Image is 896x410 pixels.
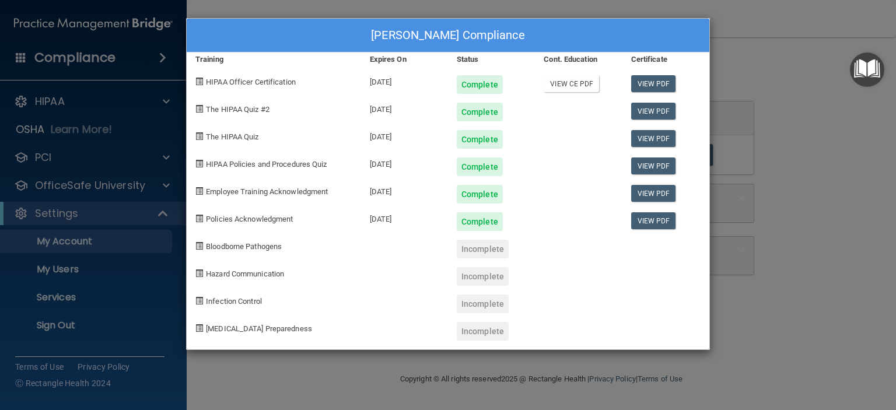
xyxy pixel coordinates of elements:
[448,52,535,66] div: Status
[535,52,622,66] div: Cont. Education
[187,52,361,66] div: Training
[850,52,884,87] button: Open Resource Center
[206,242,282,251] span: Bloodborne Pathogens
[361,176,448,204] div: [DATE]
[622,52,709,66] div: Certificate
[631,103,676,120] a: View PDF
[206,215,293,223] span: Policies Acknowledgment
[457,295,509,313] div: Incomplete
[457,322,509,341] div: Incomplete
[457,267,509,286] div: Incomplete
[544,75,599,92] a: View CE PDF
[361,121,448,149] div: [DATE]
[206,78,296,86] span: HIPAA Officer Certification
[457,157,503,176] div: Complete
[206,324,312,333] span: [MEDICAL_DATA] Preparedness
[206,105,269,114] span: The HIPAA Quiz #2
[457,240,509,258] div: Incomplete
[361,94,448,121] div: [DATE]
[457,75,503,94] div: Complete
[361,52,448,66] div: Expires On
[631,157,676,174] a: View PDF
[457,103,503,121] div: Complete
[631,75,676,92] a: View PDF
[631,185,676,202] a: View PDF
[206,269,284,278] span: Hazard Communication
[187,19,709,52] div: [PERSON_NAME] Compliance
[206,297,262,306] span: Infection Control
[457,185,503,204] div: Complete
[838,351,882,395] iframe: Drift Widget Chat Controller
[206,187,328,196] span: Employee Training Acknowledgment
[457,130,503,149] div: Complete
[457,212,503,231] div: Complete
[631,130,676,147] a: View PDF
[206,160,327,169] span: HIPAA Policies and Procedures Quiz
[206,132,258,141] span: The HIPAA Quiz
[361,204,448,231] div: [DATE]
[361,149,448,176] div: [DATE]
[631,212,676,229] a: View PDF
[361,66,448,94] div: [DATE]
